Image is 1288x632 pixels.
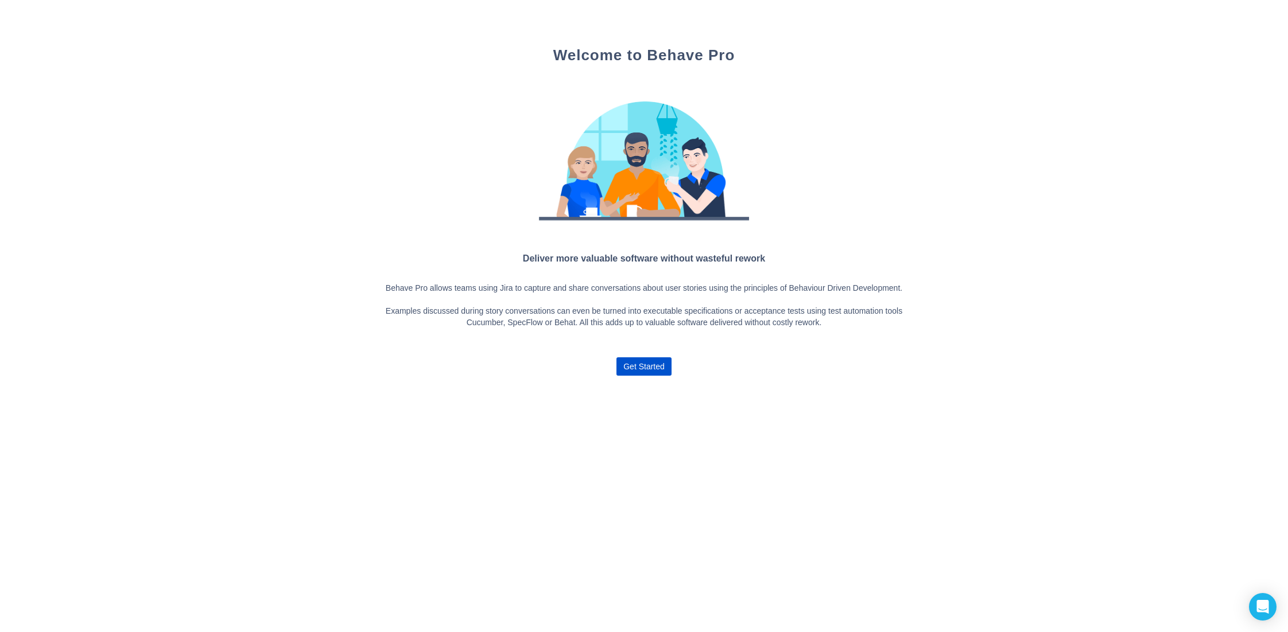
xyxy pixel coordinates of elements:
[378,251,910,266] h3: Deliver more valuable software without wasteful rework
[616,357,672,376] button: Get Started
[623,357,665,376] span: Get Started
[378,283,910,329] p: Behave Pro allows teams using Jira to capture and share conversations about user stories using th...
[378,46,910,65] h1: Welcome to Behave Pro
[529,88,759,231] img: 00369af0bb1dbacc1a4e4cbbc7e10263.png
[1249,593,1277,621] div: Open Intercom Messenger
